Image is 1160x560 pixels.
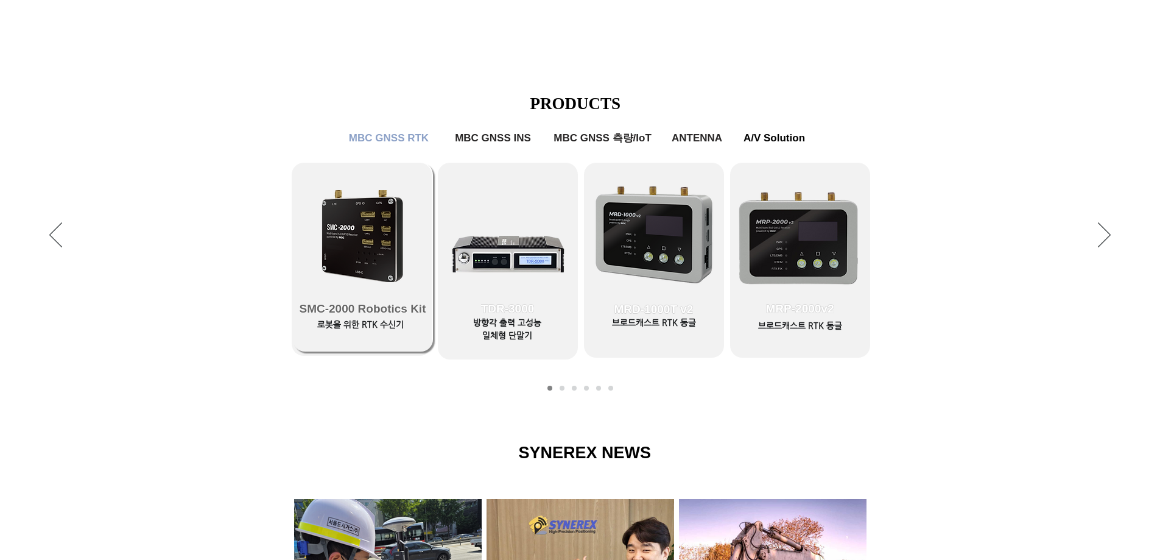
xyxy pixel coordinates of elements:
a: MBC GNSS INS [448,126,539,151]
span: MBC GNSS INS [455,132,531,144]
a: MBC GNSS RTK1 [547,386,552,391]
iframe: Wix Chat [1020,508,1160,560]
nav: 슬라이드 [544,386,617,391]
span: SYNEREX NEWS [519,444,652,462]
span: PRODUCTS [530,94,621,113]
a: MBC GNSS RTK2 [560,386,564,391]
span: MBC GNSS 측량/IoT [554,131,652,145]
button: 다음 [1098,222,1111,249]
a: A/V Solution [608,386,613,391]
span: MRD-1000T v2 [614,303,694,316]
a: TDR-3000 [438,163,578,352]
a: ANTENNA [667,126,728,151]
button: 이전 [49,222,62,249]
span: MRP-2000v2 [766,302,834,316]
a: SMC-2000 Robotics Kit [293,163,433,352]
a: ANTENNA [596,386,601,391]
span: SMC-2000 Robotics Kit [300,302,426,316]
span: ANTENNA [672,132,722,144]
a: MRP-2000v2 [730,163,870,352]
a: MBC GNSS 측량/IoT [584,386,589,391]
a: MBC GNSS 측량/IoT [545,126,661,151]
a: A/V Solution [735,126,814,151]
span: MBC GNSS RTK [349,132,429,144]
span: TDR-3000 [481,302,535,316]
a: MBC GNSS INS [572,386,577,391]
a: MBC GNSS RTK [340,126,438,151]
a: MRD-1000T v2 [584,163,724,352]
span: A/V Solution [743,132,805,144]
